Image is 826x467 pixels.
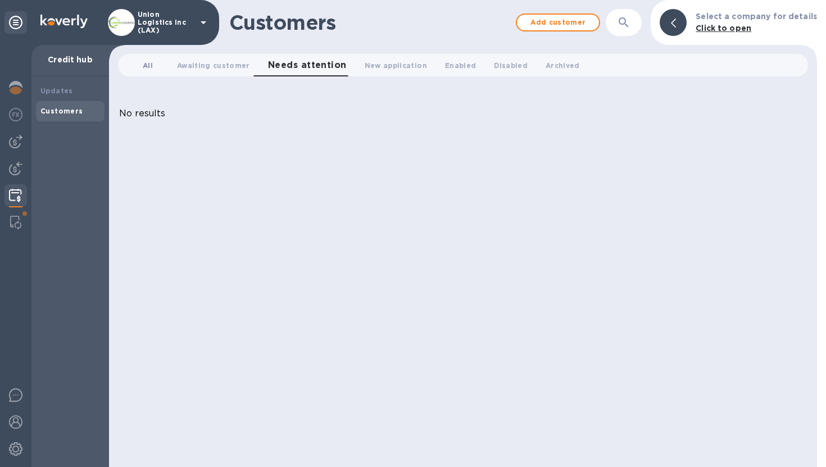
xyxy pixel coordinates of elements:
span: Awaiting customer [177,60,250,71]
span: Add customer [526,16,590,29]
span: Enabled [445,60,476,71]
span: Archived [546,60,580,71]
span: New application [365,60,427,71]
button: Add customer [516,13,600,31]
b: Customers [40,107,83,115]
p: Union Logistics Inc (LAX) [138,11,194,34]
b: Click to open [696,24,751,33]
span: Disabled [494,60,528,71]
span: Needs attention [268,57,347,73]
b: Updates [40,87,73,95]
p: No results [119,99,165,128]
img: Logo [40,15,88,28]
img: Credit hub [9,189,22,202]
b: Select a company for details [696,12,817,21]
span: All [143,60,153,71]
h1: Customers [229,11,510,34]
div: Unpin categories [4,11,27,34]
img: Foreign exchange [9,108,22,121]
p: Credit hub [40,54,100,65]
